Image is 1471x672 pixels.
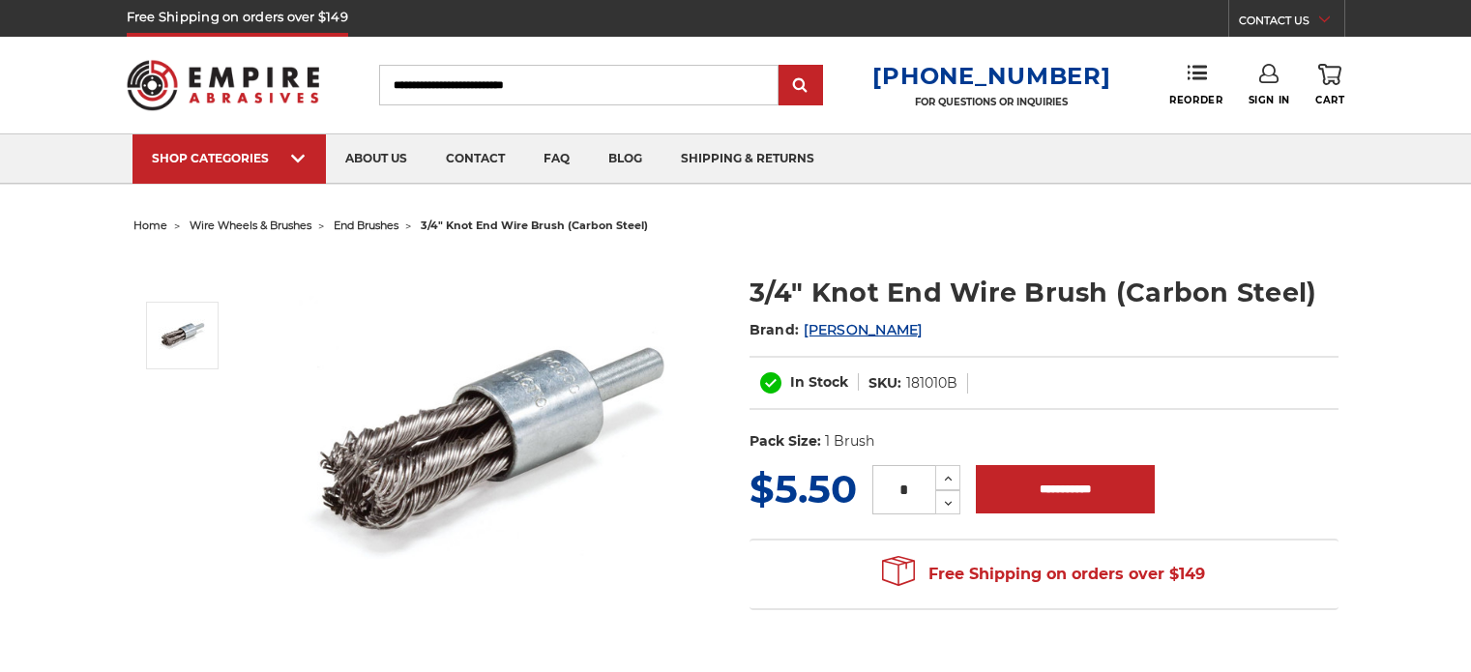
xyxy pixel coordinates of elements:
[133,219,167,232] a: home
[750,274,1339,311] h1: 3/4" Knot End Wire Brush (Carbon Steel)
[872,96,1110,108] p: FOR QUESTIONS OR INQUIRIES
[1315,64,1344,106] a: Cart
[1169,64,1222,105] a: Reorder
[524,134,589,184] a: faq
[427,134,524,184] a: contact
[882,555,1205,594] span: Free Shipping on orders over $149
[750,465,857,512] span: $5.50
[127,47,320,123] img: Empire Abrasives
[662,134,834,184] a: shipping & returns
[781,67,820,105] input: Submit
[1239,10,1344,37] a: CONTACT US
[825,431,874,452] dd: 1 Brush
[159,311,207,360] img: Twist Knot End Brush
[190,219,311,232] a: wire wheels & brushes
[906,373,957,394] dd: 181010B
[804,321,922,338] a: [PERSON_NAME]
[872,62,1110,90] a: [PHONE_NUMBER]
[868,373,901,394] dt: SKU:
[790,373,848,391] span: In Stock
[152,151,307,165] div: SHOP CATEGORIES
[334,219,398,232] a: end brushes
[589,134,662,184] a: blog
[326,134,427,184] a: about us
[750,321,800,338] span: Brand:
[1315,94,1344,106] span: Cart
[299,253,686,640] img: Twist Knot End Brush
[421,219,648,232] span: 3/4" knot end wire brush (carbon steel)
[1169,94,1222,106] span: Reorder
[750,431,821,452] dt: Pack Size:
[1249,94,1290,106] span: Sign In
